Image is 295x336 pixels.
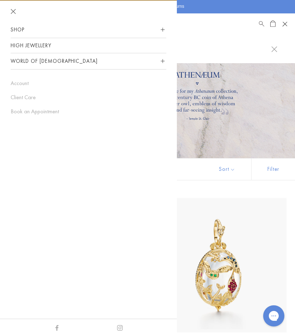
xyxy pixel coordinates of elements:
[117,323,123,331] a: Instagram
[259,20,264,28] a: Search
[270,20,276,28] a: Open Shopping Bag
[251,158,295,180] button: Show filters
[11,94,166,101] a: Client Care
[11,22,166,38] button: Shop
[203,158,251,180] button: Show sort by
[260,303,288,329] iframe: Gorgias live chat messenger
[279,19,290,29] button: Open navigation
[11,79,166,87] a: Account
[152,198,287,332] img: 18K Twilight Pendant
[54,323,60,331] a: Facebook
[11,38,166,53] a: High Jewellery
[11,22,166,70] nav: Sidebar navigation
[11,108,166,115] a: Book an Appointment
[11,53,166,69] button: World of [DEMOGRAPHIC_DATA]
[11,9,16,14] button: Close navigation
